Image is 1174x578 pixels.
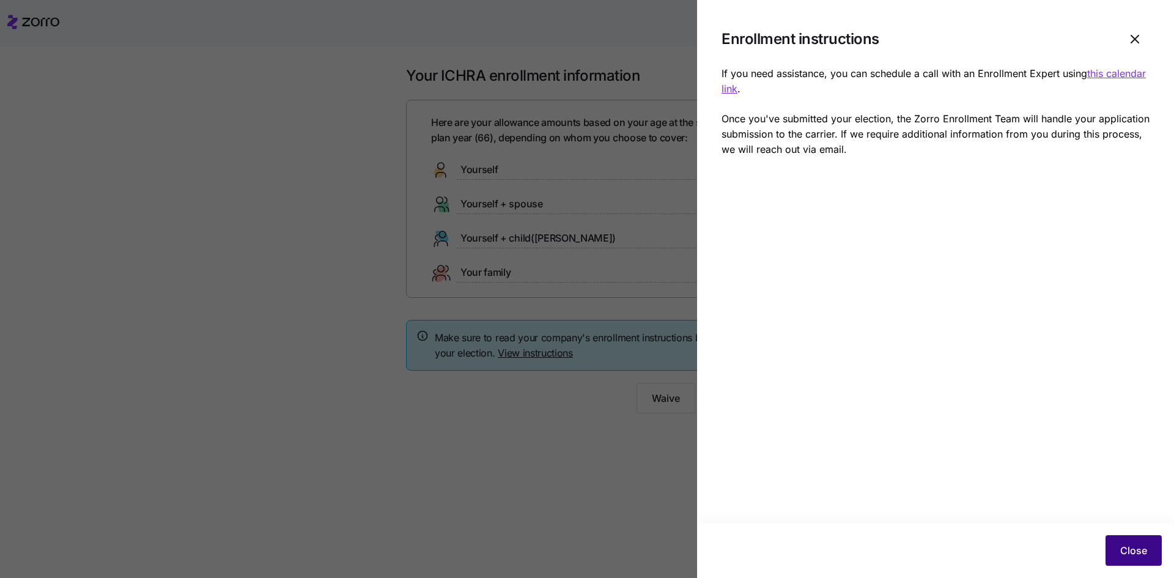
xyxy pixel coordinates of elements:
p: If you need assistance, you can schedule a call with an Enrollment Expert using . Once you've sub... [722,66,1150,157]
a: this calendar link [722,67,1146,95]
h1: Enrollment instructions [722,29,1110,48]
span: Close [1120,543,1147,558]
button: Close [1106,535,1162,566]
